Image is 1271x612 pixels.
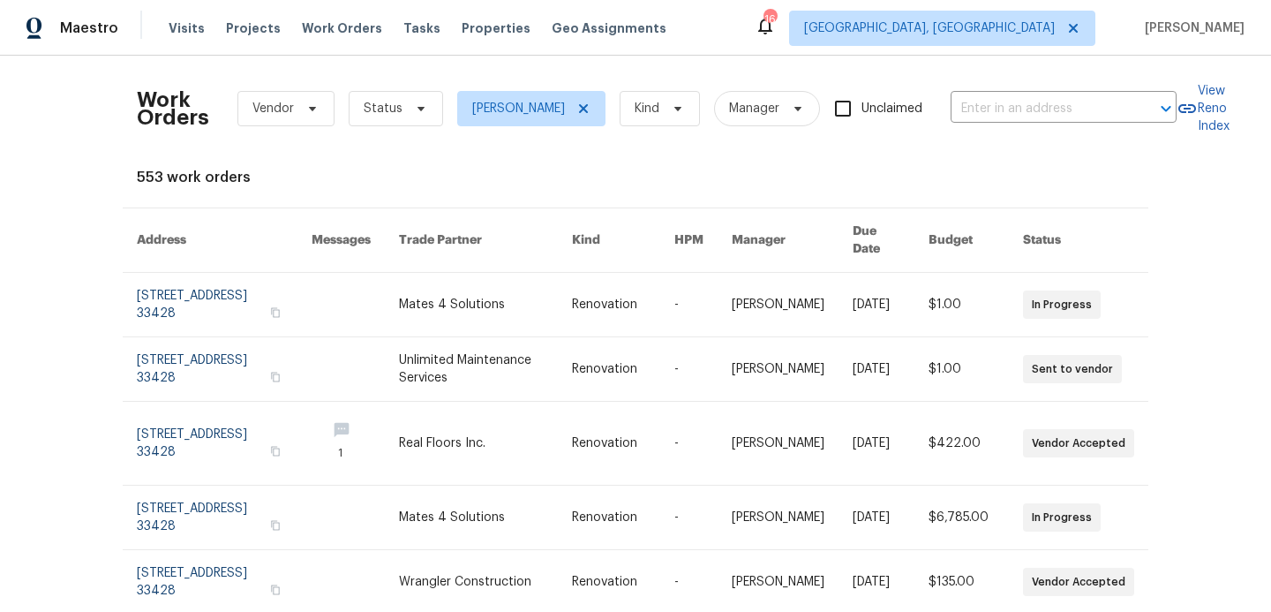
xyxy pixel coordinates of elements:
td: [PERSON_NAME] [718,486,839,550]
span: [GEOGRAPHIC_DATA], [GEOGRAPHIC_DATA] [804,19,1055,37]
button: Copy Address [267,582,283,598]
th: Address [123,208,297,273]
span: Kind [635,100,659,117]
button: Copy Address [267,443,283,459]
td: - [660,486,718,550]
td: - [660,273,718,337]
th: Status [1009,208,1148,273]
a: View Reno Index [1177,82,1230,135]
td: Renovation [558,486,660,550]
div: 553 work orders [137,169,1134,186]
td: Real Floors Inc. [385,402,558,486]
th: HPM [660,208,718,273]
td: [PERSON_NAME] [718,402,839,486]
span: Maestro [60,19,118,37]
td: Renovation [558,402,660,486]
span: Projects [226,19,281,37]
button: Copy Address [267,518,283,533]
h2: Work Orders [137,91,209,126]
th: Trade Partner [385,208,558,273]
span: [PERSON_NAME] [1138,19,1245,37]
button: Open [1154,96,1178,121]
td: Unlimited Maintenance Services [385,337,558,402]
td: - [660,337,718,402]
span: Tasks [403,22,440,34]
th: Messages [297,208,385,273]
span: Vendor [252,100,294,117]
td: Renovation [558,337,660,402]
th: Due Date [839,208,914,273]
td: Renovation [558,273,660,337]
span: Visits [169,19,205,37]
span: [PERSON_NAME] [472,100,565,117]
th: Manager [718,208,839,273]
td: - [660,402,718,486]
span: Manager [729,100,779,117]
input: Enter in an address [951,95,1127,123]
span: Status [364,100,402,117]
th: Kind [558,208,660,273]
div: 16 [763,11,776,28]
td: [PERSON_NAME] [718,273,839,337]
span: Properties [462,19,530,37]
button: Copy Address [267,305,283,321]
span: Geo Assignments [552,19,666,37]
td: [PERSON_NAME] [718,337,839,402]
span: Unclaimed [861,100,922,118]
span: Work Orders [302,19,382,37]
td: Mates 4 Solutions [385,273,558,337]
th: Budget [914,208,1009,273]
button: Copy Address [267,369,283,385]
td: Mates 4 Solutions [385,486,558,550]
